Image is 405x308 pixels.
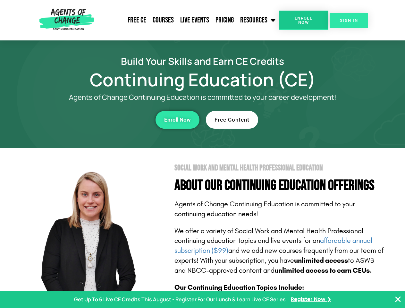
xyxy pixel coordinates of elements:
b: Our Continuing Education Topics Include: [174,283,304,292]
a: Free Content [206,111,258,129]
span: Enroll Now [289,16,318,24]
a: Enroll Now [279,11,328,30]
a: Register Now ❯ [291,295,331,304]
span: Agents of Change Continuing Education is committed to your continuing education needs! [174,200,355,218]
a: Resources [237,12,279,28]
nav: Menu [97,12,279,28]
h2: Social Work and Mental Health Professional Education [174,164,385,172]
a: Courses [149,12,177,28]
p: We offer a variety of Social Work and Mental Health Professional continuing education topics and ... [174,226,385,276]
span: SIGN IN [340,18,358,22]
h1: Continuing Education (CE) [20,72,385,87]
a: SIGN IN [330,13,368,28]
p: Get Up To 6 Live CE Credits This August - Register For Our Lunch & Learn Live CE Series [74,295,286,304]
b: unlimited access to earn CEUs. [274,266,372,275]
span: Enroll Now [164,117,191,123]
span: Free Content [215,117,249,123]
a: Live Events [177,12,212,28]
p: Agents of Change Continuing Education is committed to your career development! [46,93,360,101]
b: unlimited access [294,256,348,265]
h4: About Our Continuing Education Offerings [174,178,385,193]
a: Enroll Now [156,111,199,129]
a: Free CE [124,12,149,28]
a: Pricing [212,12,237,28]
h2: Build Your Skills and Earn CE Credits [20,56,385,66]
button: Close Banner [394,295,402,303]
